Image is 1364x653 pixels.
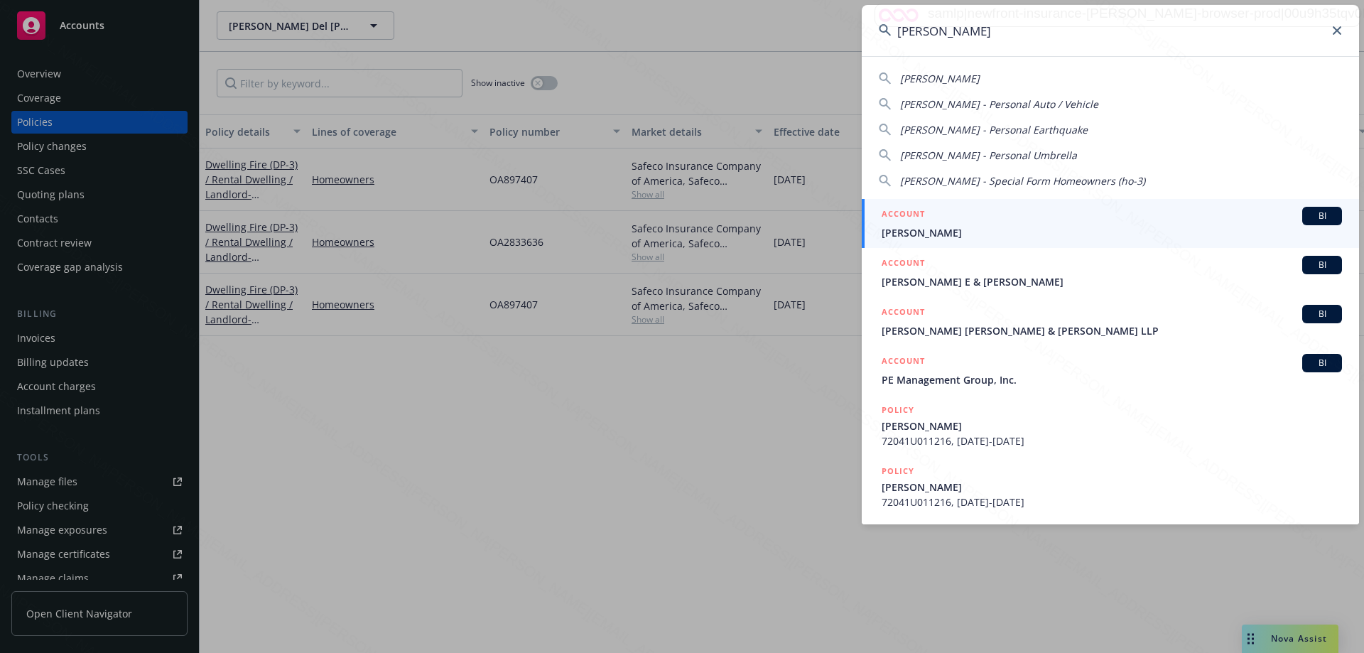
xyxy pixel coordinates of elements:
[882,305,925,322] h5: ACCOUNT
[882,354,925,371] h5: ACCOUNT
[900,149,1077,162] span: [PERSON_NAME] - Personal Umbrella
[882,372,1342,387] span: PE Management Group, Inc.
[900,174,1145,188] span: [PERSON_NAME] - Special Form Homeowners (ho-3)
[882,207,925,224] h5: ACCOUNT
[882,256,925,273] h5: ACCOUNT
[882,464,914,478] h5: POLICY
[862,5,1359,56] input: Search...
[862,346,1359,395] a: ACCOUNTBIPE Management Group, Inc.
[882,225,1342,240] span: [PERSON_NAME]
[862,248,1359,297] a: ACCOUNTBI[PERSON_NAME] E & [PERSON_NAME]
[862,199,1359,248] a: ACCOUNTBI[PERSON_NAME]
[862,456,1359,517] a: POLICY[PERSON_NAME]72041U011216, [DATE]-[DATE]
[1308,259,1336,271] span: BI
[1308,357,1336,369] span: BI
[882,274,1342,289] span: [PERSON_NAME] E & [PERSON_NAME]
[1308,308,1336,320] span: BI
[882,419,1342,433] span: [PERSON_NAME]
[882,403,914,417] h5: POLICY
[1308,210,1336,222] span: BI
[862,395,1359,456] a: POLICY[PERSON_NAME]72041U011216, [DATE]-[DATE]
[900,123,1088,136] span: [PERSON_NAME] - Personal Earthquake
[882,433,1342,448] span: 72041U011216, [DATE]-[DATE]
[882,480,1342,495] span: [PERSON_NAME]
[900,97,1098,111] span: [PERSON_NAME] - Personal Auto / Vehicle
[900,72,980,85] span: [PERSON_NAME]
[882,495,1342,509] span: 72041U011216, [DATE]-[DATE]
[882,323,1342,338] span: [PERSON_NAME] [PERSON_NAME] & [PERSON_NAME] LLP
[862,297,1359,346] a: ACCOUNTBI[PERSON_NAME] [PERSON_NAME] & [PERSON_NAME] LLP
